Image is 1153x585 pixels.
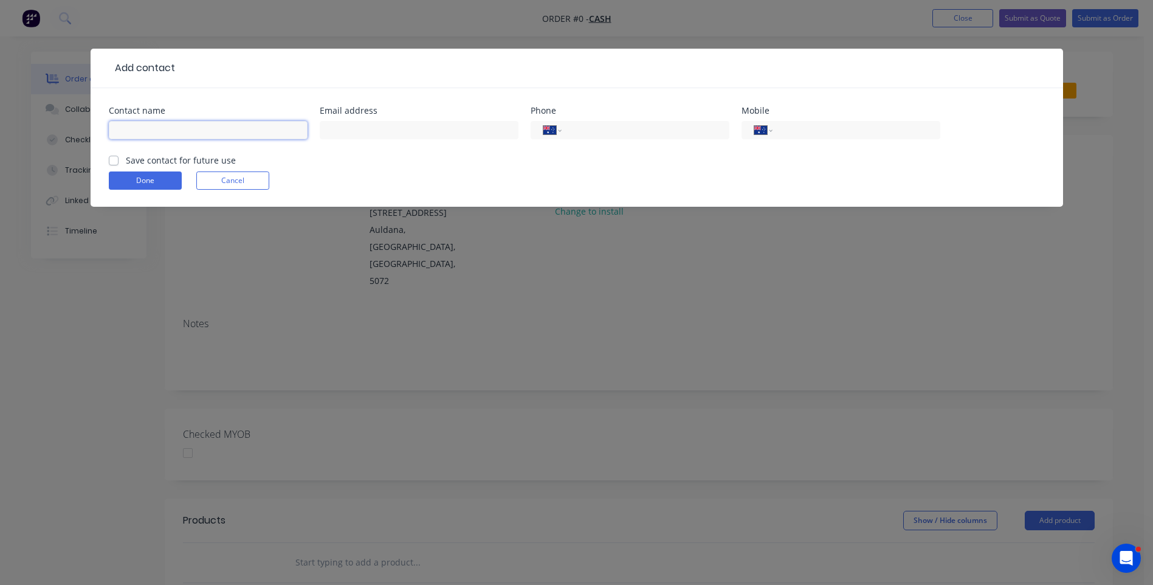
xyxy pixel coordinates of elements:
[109,171,182,190] button: Done
[126,154,236,167] label: Save contact for future use
[531,106,729,115] div: Phone
[109,106,308,115] div: Contact name
[1112,544,1141,573] iframe: Intercom live chat
[196,171,269,190] button: Cancel
[742,106,940,115] div: Mobile
[320,106,518,115] div: Email address
[109,61,175,75] div: Add contact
